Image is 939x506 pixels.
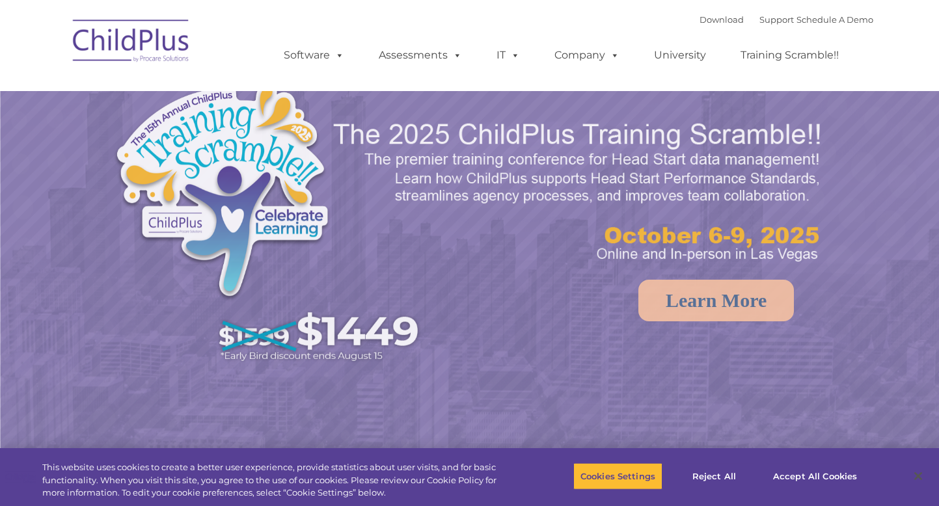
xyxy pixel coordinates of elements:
[700,14,744,25] a: Download
[728,42,852,68] a: Training Scramble!!
[766,462,864,490] button: Accept All Cookies
[366,42,475,68] a: Assessments
[759,14,794,25] a: Support
[573,462,662,490] button: Cookies Settings
[66,10,197,75] img: ChildPlus by Procare Solutions
[700,14,873,25] font: |
[796,14,873,25] a: Schedule A Demo
[904,462,932,490] button: Close
[674,462,755,490] button: Reject All
[641,42,719,68] a: University
[271,42,357,68] a: Software
[42,461,517,499] div: This website uses cookies to create a better user experience, provide statistics about user visit...
[638,280,794,321] a: Learn More
[483,42,533,68] a: IT
[541,42,633,68] a: Company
